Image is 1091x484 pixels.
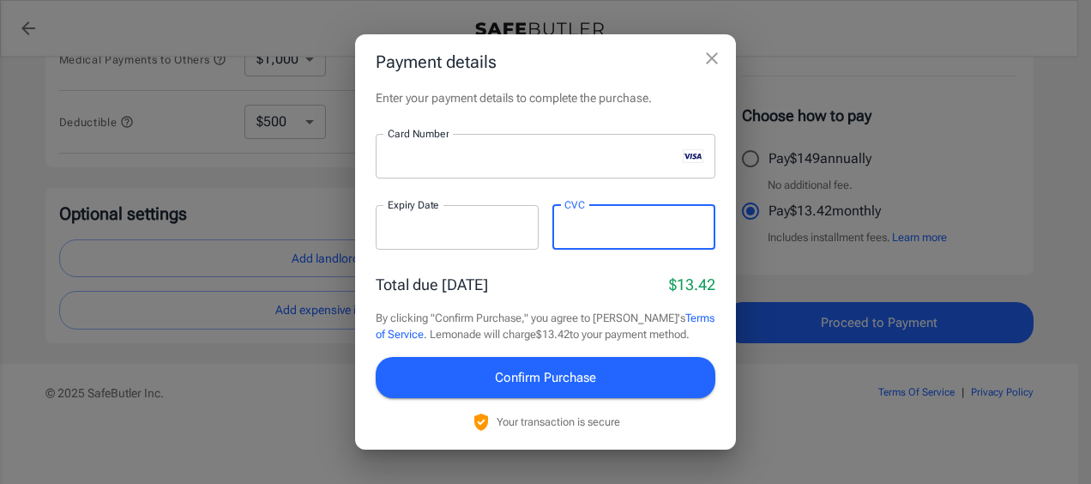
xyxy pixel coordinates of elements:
svg: visa [683,149,703,163]
iframe: Secure card number input frame [388,148,676,164]
h2: Payment details [355,34,736,89]
button: close [695,41,729,76]
p: Enter your payment details to complete the purchase. [376,89,715,106]
label: Expiry Date [388,197,439,212]
label: CVC [564,197,585,212]
p: $13.42 [669,273,715,296]
p: By clicking "Confirm Purchase," you agree to [PERSON_NAME]'s . Lemonade will charge $13.42 to you... [376,310,715,343]
button: Confirm Purchase [376,357,715,398]
iframe: Secure expiration date input frame [388,219,527,235]
span: Confirm Purchase [495,366,596,389]
iframe: Secure CVC input frame [564,219,703,235]
p: Total due [DATE] [376,273,488,296]
label: Card Number [388,126,449,141]
p: Your transaction is secure [497,414,620,430]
